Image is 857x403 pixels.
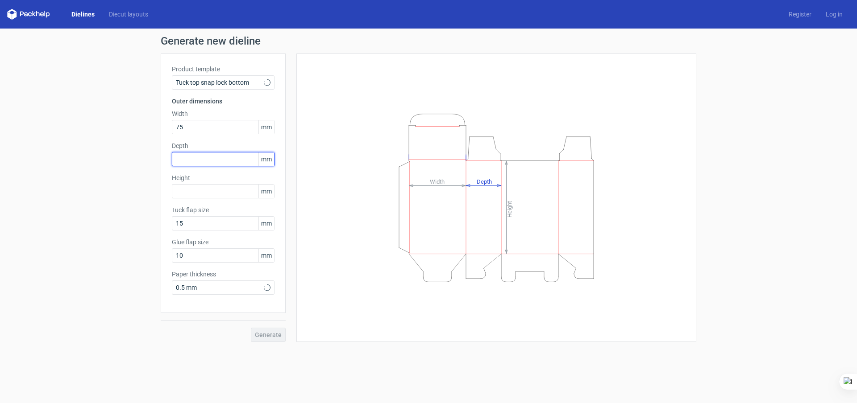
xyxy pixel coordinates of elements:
a: Register [782,10,819,19]
span: mm [258,152,274,166]
label: Width [172,109,275,118]
a: Diecut layouts [102,10,155,19]
label: Glue flap size [172,238,275,247]
span: mm [258,217,274,230]
span: 0.5 mm [176,283,264,292]
label: Height [172,173,275,182]
span: mm [258,120,274,134]
span: Tuck top snap lock bottom [176,78,264,87]
tspan: Depth [477,178,492,185]
a: Log in [819,10,850,19]
span: mm [258,249,274,262]
label: Product template [172,65,275,74]
a: Dielines [64,10,102,19]
label: Depth [172,141,275,150]
label: Tuck flap size [172,206,275,214]
tspan: Width [430,178,445,185]
h1: Generate new dieline [161,36,696,46]
span: mm [258,185,274,198]
tspan: Height [506,201,513,217]
label: Paper thickness [172,270,275,279]
h3: Outer dimensions [172,97,275,106]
